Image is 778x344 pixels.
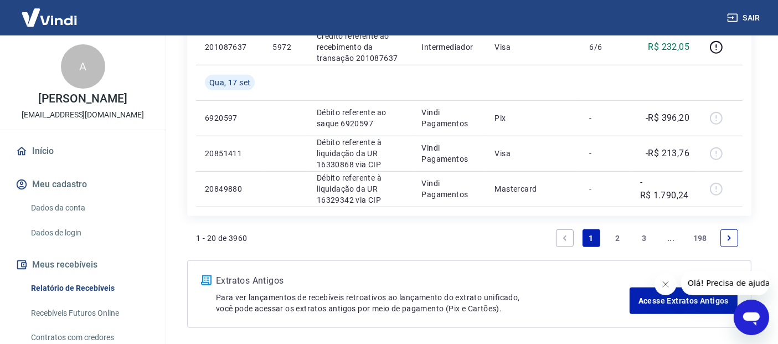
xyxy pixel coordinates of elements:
[589,112,622,124] p: -
[13,139,152,163] a: Início
[648,40,690,54] p: R$ 232,05
[589,183,622,194] p: -
[630,287,738,314] a: Acesse Extratos Antigos
[216,274,630,287] p: Extratos Antigos
[196,233,248,244] p: 1 - 20 de 3960
[640,176,690,202] p: -R$ 1.790,24
[589,42,622,53] p: 6/6
[7,8,93,17] span: Olá! Precisa de ajuda?
[720,229,738,247] a: Next page
[421,42,477,53] p: Intermediador
[494,112,571,124] p: Pix
[27,197,152,219] a: Dados da conta
[205,148,255,159] p: 20851411
[205,42,255,53] p: 201087637
[13,172,152,197] button: Meu cadastro
[22,109,144,121] p: [EMAIL_ADDRESS][DOMAIN_NAME]
[61,44,105,89] div: A
[27,302,152,325] a: Recebíveis Futuros Online
[552,225,743,251] ul: Pagination
[13,253,152,277] button: Meus recebíveis
[646,111,689,125] p: -R$ 396,20
[272,42,298,53] p: 5972
[655,273,677,295] iframe: Fechar mensagem
[421,107,477,129] p: Vindi Pagamentos
[317,172,404,206] p: Débito referente à liquidação da UR 16329342 via CIP
[421,142,477,165] p: Vindi Pagamentos
[681,271,769,295] iframe: Mensagem da empresa
[216,292,630,314] p: Para ver lançamentos de recebíveis retroativos ao lançamento do extrato unificado, você pode aces...
[421,178,477,200] p: Vindi Pagamentos
[205,183,255,194] p: 20849880
[209,77,250,88] span: Qua, 17 set
[609,229,627,247] a: Page 2
[201,275,212,285] img: ícone
[636,229,653,247] a: Page 3
[494,148,571,159] p: Visa
[646,147,689,160] p: -R$ 213,76
[494,42,571,53] p: Visa
[27,277,152,300] a: Relatório de Recebíveis
[317,137,404,170] p: Débito referente à liquidação da UR 16330868 via CIP
[494,183,571,194] p: Mastercard
[205,112,255,124] p: 6920597
[689,229,712,247] a: Page 198
[27,222,152,244] a: Dados de login
[725,8,765,28] button: Sair
[556,229,574,247] a: Previous page
[662,229,680,247] a: Jump forward
[589,148,622,159] p: -
[583,229,600,247] a: Page 1 is your current page
[317,30,404,64] p: Crédito referente ao recebimento da transação 201087637
[13,1,85,34] img: Vindi
[317,107,404,129] p: Débito referente ao saque 6920597
[734,300,769,335] iframe: Botão para abrir a janela de mensagens
[38,93,127,105] p: [PERSON_NAME]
